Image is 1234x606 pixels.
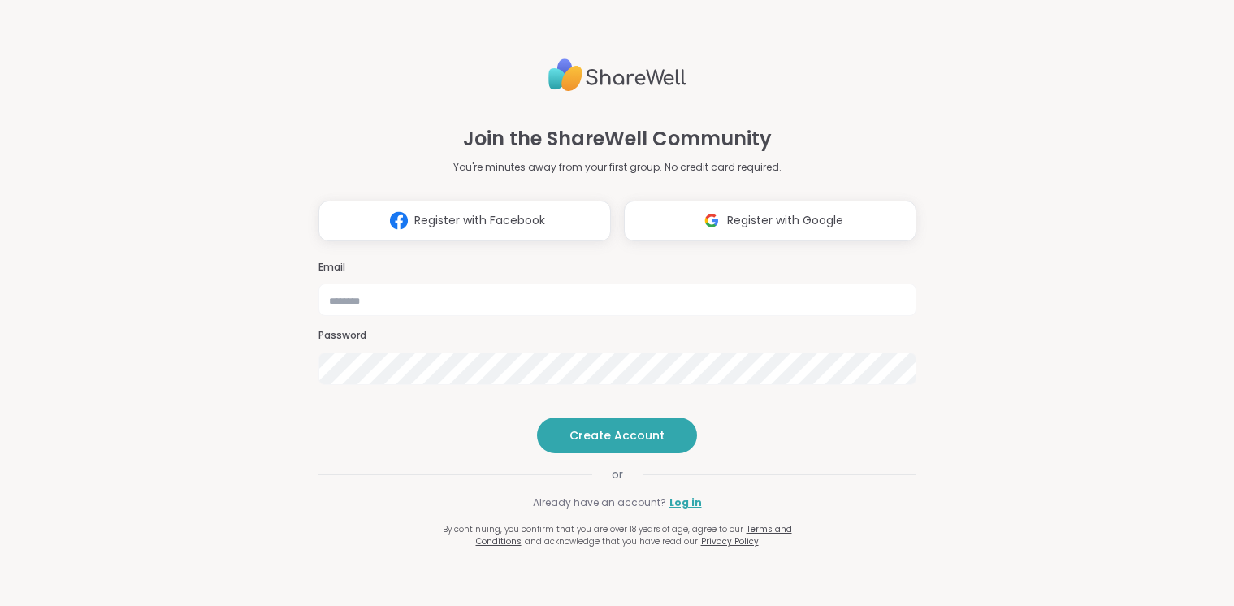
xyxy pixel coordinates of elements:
span: Already have an account? [533,496,666,510]
span: Register with Google [727,212,843,229]
a: Privacy Policy [701,535,759,548]
p: You're minutes away from your first group. No credit card required. [453,160,782,175]
span: and acknowledge that you have read our [525,535,698,548]
a: Terms and Conditions [476,523,792,548]
button: Create Account [537,418,697,453]
img: ShareWell Logomark [696,206,727,236]
a: Log in [669,496,702,510]
h1: Join the ShareWell Community [463,124,772,154]
h3: Email [318,261,916,275]
h3: Password [318,329,916,343]
span: Register with Facebook [414,212,545,229]
img: ShareWell Logomark [383,206,414,236]
span: or [592,466,643,483]
button: Register with Facebook [318,201,611,241]
img: ShareWell Logo [548,52,686,98]
button: Register with Google [624,201,916,241]
span: By continuing, you confirm that you are over 18 years of age, agree to our [443,523,743,535]
span: Create Account [569,427,665,444]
